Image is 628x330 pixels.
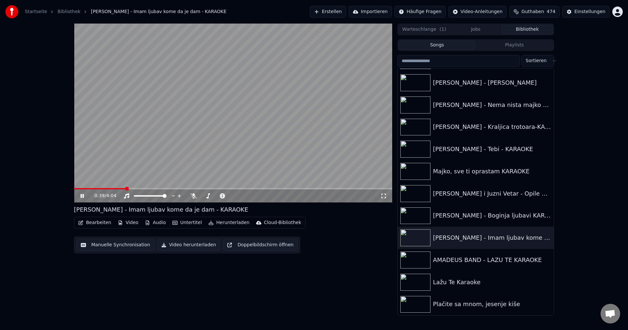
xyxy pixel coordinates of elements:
div: [PERSON_NAME] - Tebi - KARAOKE [433,145,551,154]
a: Bibliothek [58,9,80,15]
button: Doppelbildschirm öffnen [223,239,298,251]
button: Manuelle Synchronisation [77,239,154,251]
div: [PERSON_NAME] - Boginja ljubavi KARAOKE [433,211,551,220]
button: Video herunterladen [157,239,220,251]
div: Einstellungen [574,9,605,15]
div: Majko, sve ti oprastam KARAOKE [433,167,551,176]
div: Cloud-Bibliothek [264,219,301,226]
span: 4:04 [106,193,116,199]
div: [PERSON_NAME] i Juzni Vetar - Opile me oci KARAOKE [433,189,551,198]
span: Guthaben [521,9,544,15]
div: / [95,193,110,199]
span: 0:39 [95,193,105,199]
span: Sortieren [526,58,547,64]
button: Bibliothek [501,25,553,34]
button: Bearbeiten [76,218,114,227]
button: Erstellen [310,6,346,18]
button: Video-Anleitungen [448,6,507,18]
button: Warteschlange [398,25,450,34]
div: [PERSON_NAME] - Kraljica trotoara-KARAOKE [433,122,551,131]
div: AMADEUS BAND - LAZU TE KARAOKE [433,255,551,265]
div: Plačite sa mnom, jesenje kiše [433,300,551,309]
button: Audio [142,218,168,227]
div: [PERSON_NAME] - Imam ljubav kome da je dam - KARAOKE [74,205,248,214]
div: [PERSON_NAME] - [PERSON_NAME] [433,78,551,87]
span: [PERSON_NAME] - Imam ljubav kome da je dam - KARAOKE [91,9,226,15]
div: [PERSON_NAME] - Nema nista majko od tvoga veselja-KARAOKE [433,100,551,110]
button: Herunterladen [206,218,252,227]
span: ( 1 ) [440,26,446,33]
button: Häufige Fragen [394,6,446,18]
button: Playlists [476,41,553,50]
button: Guthaben474 [509,6,560,18]
img: youka [5,5,18,18]
button: Untertitel [170,218,204,227]
div: Chat öffnen [601,304,620,323]
span: 474 [547,9,555,15]
button: Jobs [450,25,502,34]
button: Einstellungen [562,6,610,18]
a: Startseite [25,9,47,15]
button: Video [115,218,141,227]
button: Importieren [349,6,392,18]
div: [PERSON_NAME] - Imam ljubav kome da je dam - KARAOKE [433,233,551,242]
button: Songs [398,41,476,50]
nav: breadcrumb [25,9,226,15]
div: Lažu Te Karaoke [433,278,551,287]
